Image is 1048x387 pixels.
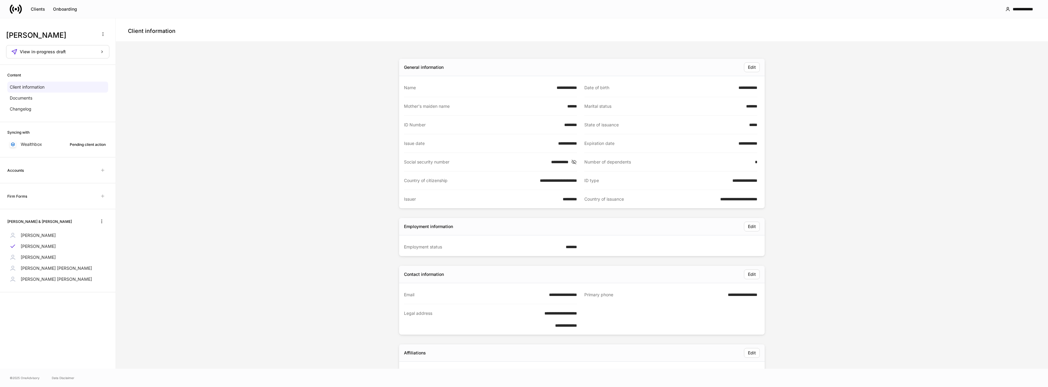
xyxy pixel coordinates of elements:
[7,274,108,285] a: [PERSON_NAME] [PERSON_NAME]
[404,271,444,277] div: Contact information
[7,82,108,93] a: Client information
[7,167,24,173] h6: Accounts
[7,104,108,114] a: Changelog
[21,265,92,271] p: [PERSON_NAME] [PERSON_NAME]
[748,65,756,69] div: Edit
[70,142,106,147] div: Pending client action
[404,350,426,356] div: Affiliations
[7,93,108,104] a: Documents
[584,103,742,109] div: Marital status
[404,159,547,165] div: Social security number
[584,85,735,91] div: Date of birth
[53,7,77,11] div: Onboarding
[744,269,760,279] button: Edit
[97,165,108,176] span: Unavailable with outstanding requests for information
[584,196,717,202] div: Country of issuance
[21,232,56,238] p: [PERSON_NAME]
[10,95,32,101] p: Documents
[584,159,751,165] div: Number of dependents
[128,27,175,35] h4: Client information
[49,4,81,14] button: Onboarding
[584,140,735,146] div: Expiration date
[97,191,108,202] span: Unavailable with outstanding requests for information
[744,222,760,231] button: Edit
[21,141,42,147] p: Wealthbox
[748,224,756,229] div: Edit
[744,62,760,72] button: Edit
[744,348,760,358] button: Edit
[404,64,444,70] div: General information
[584,292,724,298] div: Primary phone
[10,106,31,112] p: Changelog
[20,50,66,54] span: View in-progress draft
[21,276,92,282] p: [PERSON_NAME] [PERSON_NAME]
[404,122,561,128] div: ID Number
[7,193,27,199] h6: Firm Forms
[404,292,545,298] div: Email
[7,72,21,78] h6: Content
[404,140,554,146] div: Issue date
[10,84,44,90] p: Client information
[404,310,541,329] div: Legal address
[404,223,453,230] div: Employment information
[21,243,56,249] p: [PERSON_NAME]
[27,4,49,14] button: Clients
[584,178,729,184] div: ID type
[21,254,56,260] p: [PERSON_NAME]
[7,139,108,150] a: WealthboxPending client action
[404,85,553,91] div: Name
[404,244,562,250] div: Employment status
[10,375,40,380] span: © 2025 OneAdvisory
[748,351,756,355] div: Edit
[52,375,74,380] a: Data Disclaimer
[7,230,108,241] a: [PERSON_NAME]
[584,122,745,128] div: State of issuance
[404,103,564,109] div: Mother's maiden name
[6,45,109,58] button: View in-progress draft
[7,252,108,263] a: [PERSON_NAME]
[6,30,94,40] h3: [PERSON_NAME]
[404,196,559,202] div: Issuer
[748,272,756,276] div: Edit
[7,129,30,135] h6: Syncing with
[7,219,72,224] h6: [PERSON_NAME] & [PERSON_NAME]
[31,7,45,11] div: Clients
[404,178,536,184] div: Country of citizenship
[7,263,108,274] a: [PERSON_NAME] [PERSON_NAME]
[7,241,108,252] a: [PERSON_NAME]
